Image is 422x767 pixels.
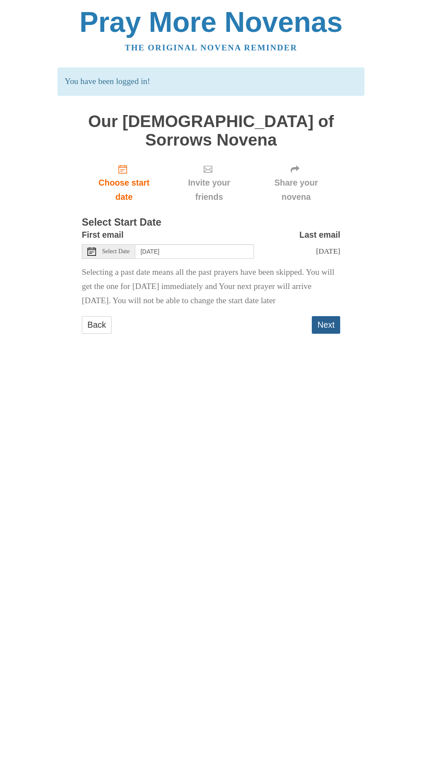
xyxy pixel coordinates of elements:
div: Click "Next" to confirm your start date first. [252,158,340,209]
h1: Our [DEMOGRAPHIC_DATA] of Sorrows Novena [82,112,340,149]
label: First email [82,228,124,242]
a: Choose start date [82,158,166,209]
input: Use the arrow keys to pick a date [135,244,254,259]
a: Back [82,316,112,334]
div: Click "Next" to confirm your start date first. [166,158,252,209]
p: You have been logged in! [58,68,364,96]
span: Select Date [102,248,130,255]
h3: Select Start Date [82,217,340,228]
span: [DATE] [316,247,340,255]
span: Share your novena [261,176,332,204]
a: Pray More Novenas [80,6,343,38]
label: Last email [299,228,340,242]
a: The original novena reminder [125,43,298,52]
button: Next [312,316,340,334]
p: Selecting a past date means all the past prayers have been skipped. You will get the one for [DAT... [82,265,340,308]
span: Invite your friends [175,176,243,204]
span: Choose start date [90,176,158,204]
